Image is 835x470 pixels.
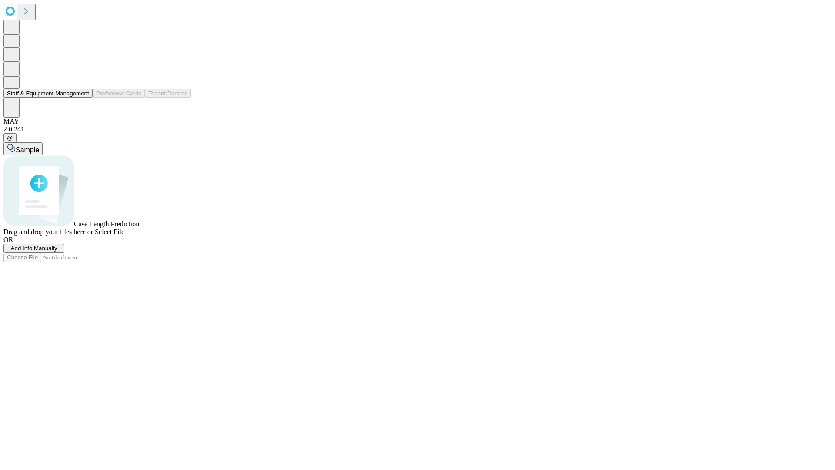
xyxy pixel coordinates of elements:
span: OR [3,236,13,243]
span: Add Info Manually [11,245,57,252]
button: Sample [3,142,43,155]
span: Sample [16,146,39,154]
span: Select File [95,228,124,235]
span: Drag and drop your files here or [3,228,93,235]
button: Tenant Params [145,89,191,98]
button: Staff & Equipment Management [3,89,93,98]
div: 2.0.241 [3,125,832,133]
span: Case Length Prediction [74,220,139,228]
span: @ [7,134,13,141]
button: Add Info Manually [3,244,64,253]
button: Preference Cards [93,89,145,98]
button: @ [3,133,17,142]
div: MAY [3,117,832,125]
